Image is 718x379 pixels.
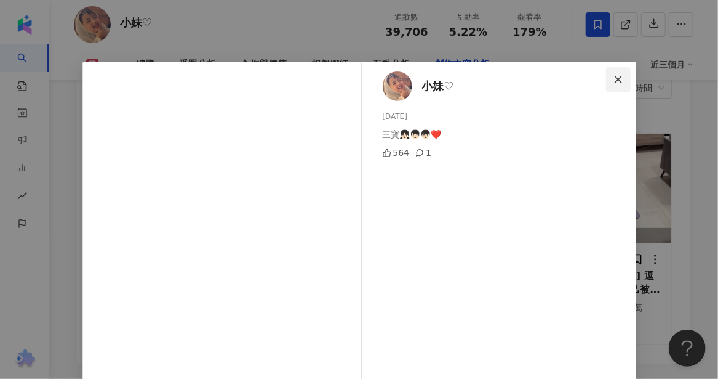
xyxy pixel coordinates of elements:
div: [DATE] [383,111,626,123]
div: 三寶👧🏻👦🏻👦🏻❤️ [383,128,626,141]
span: 小妹♡ [422,78,454,95]
div: 1 [415,146,431,160]
img: KOL Avatar [383,71,412,101]
a: KOL Avatar小妹♡ [383,71,609,101]
button: Close [606,67,631,92]
span: close [613,75,623,84]
div: 564 [383,146,410,160]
